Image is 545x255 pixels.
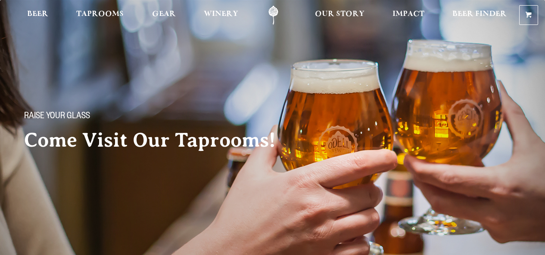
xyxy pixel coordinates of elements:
[71,6,129,25] a: Taprooms
[447,6,512,25] a: Beer Finder
[315,11,364,18] span: Our Story
[146,6,181,25] a: Gear
[24,111,90,123] span: Raise your glass
[452,11,507,18] span: Beer Finder
[198,6,244,25] a: Winery
[309,6,370,25] a: Our Story
[387,6,430,25] a: Impact
[257,6,290,25] a: Odell Home
[24,129,293,151] h2: Come Visit Our Taprooms!
[392,11,424,18] span: Impact
[27,11,48,18] span: Beer
[152,11,176,18] span: Gear
[22,6,54,25] a: Beer
[76,11,124,18] span: Taprooms
[204,11,238,18] span: Winery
